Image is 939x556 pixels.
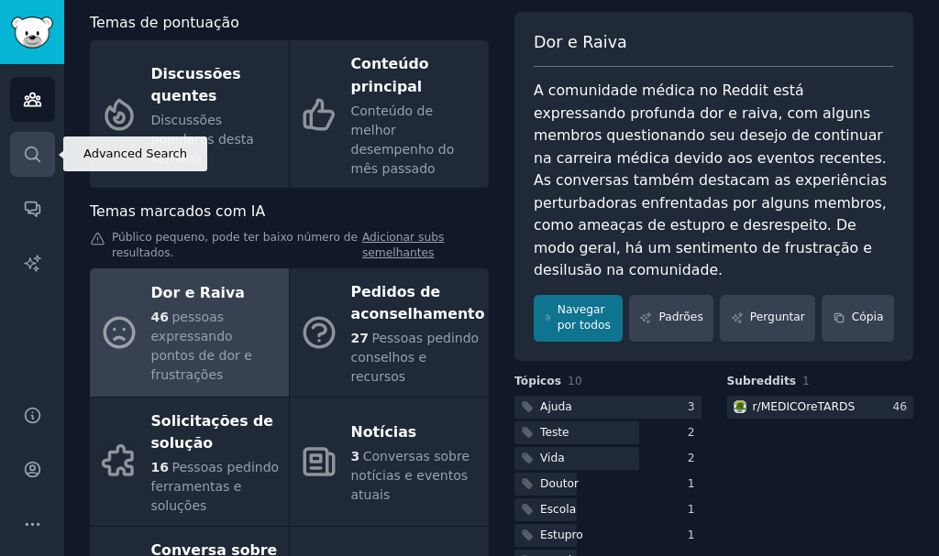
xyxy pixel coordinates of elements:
[351,55,429,95] font: Conteúdo principal
[540,400,572,413] font: Ajuda
[290,40,489,188] a: Conteúdo principalConteúdo de melhor desempenho do mês passado
[822,295,894,342] button: Cópia
[351,104,455,176] font: Conteúdo de melhor desempenho do mês passado
[514,396,701,419] a: Ajuda3
[514,498,701,521] a: Escola1
[151,310,169,324] font: 46
[351,283,485,323] font: Pedidos de aconselhamento
[351,331,369,345] font: 27
[351,449,470,502] font: Conversas sobre notícias e eventos atuais
[290,268,489,397] a: Pedidos de aconselhamento27Pessoas pedindo conselhos e recursos
[688,477,695,490] font: 1
[514,421,701,444] a: Teste2
[90,398,289,526] a: Solicitações de solução16Pessoas pedindo ferramentas e soluções
[629,295,713,342] a: Padrões
[727,396,914,419] a: MEDICOreTARDSr/MEDICOreTARDS46
[534,33,627,51] font: Dor e Raiva
[514,375,561,387] font: Tópicos
[351,331,480,384] font: Pessoas pedindo conselhos e recursos
[688,426,695,439] font: 2
[112,231,358,260] font: Público pequeno, pode ter baixo número de resultados.
[540,503,576,516] font: Escola
[290,398,489,526] a: Notícias3Conversas sobre notícias e eventos atuais
[90,268,289,397] a: Dor e Raiva46pessoas expressando pontos de dor e frustrações
[540,477,579,490] font: Doutor
[151,460,169,474] font: 16
[514,473,701,496] a: Doutor1
[892,400,907,413] font: 46
[802,375,810,387] font: 1
[11,16,53,49] img: Logotipo do GummySearch
[514,524,701,547] a: Estupro1
[151,310,252,382] font: pessoas expressando pontos de dor e frustrações
[568,375,582,387] font: 10
[658,311,702,323] font: Padrões
[540,452,565,464] font: Vida
[151,412,274,452] font: Solicitações de solução
[688,400,695,413] font: 3
[534,82,891,278] font: A comunidade médica no Reddit está expressando profunda dor e raiva, com alguns membros questiona...
[351,423,417,441] font: Notícias
[151,284,245,301] font: Dor e Raiva
[514,447,701,470] a: Vida2
[688,529,695,541] font: 1
[351,449,360,463] font: 3
[558,303,611,333] font: Navegar por todos
[727,375,797,387] font: Subreddits
[688,452,695,464] font: 2
[90,202,265,220] font: Temas marcados com IA
[151,113,254,166] font: Discussões populares desta semana
[362,230,489,262] a: Adicionar subs semelhantes
[534,295,623,342] a: Navegar por todos
[151,65,241,105] font: Discussões quentes
[90,40,289,188] a: Discussões quentesDiscussões populares desta semana
[362,231,444,260] font: Adicionar subs semelhantes
[688,503,695,516] font: 1
[734,400,746,413] img: MEDICOreTARDS
[750,311,805,323] font: Perguntar
[540,426,569,439] font: Teste
[761,400,856,413] font: MEDICOreTARDS
[720,295,815,342] a: Perguntar
[90,14,239,31] font: Temas de pontuação
[753,400,761,413] font: r/
[540,529,583,541] font: Estupro
[151,460,280,513] font: Pessoas pedindo ferramentas e soluções
[852,311,884,323] font: Cópia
